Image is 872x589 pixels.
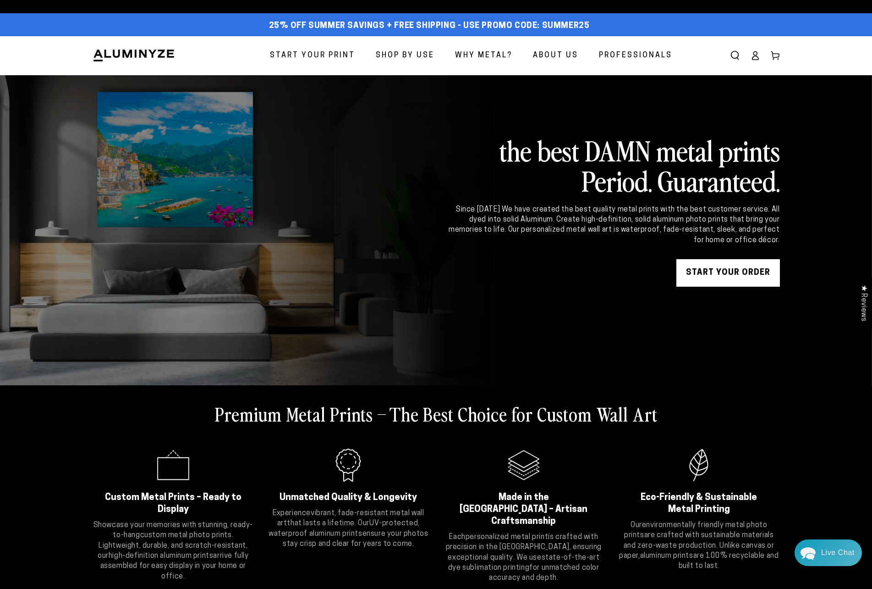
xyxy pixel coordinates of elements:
[269,21,590,31] span: 25% off Summer Savings + Free Shipping - Use Promo Code: SUMMER25
[676,259,780,287] a: START YOUR Order
[592,44,679,68] a: Professionals
[109,552,214,560] strong: high-definition aluminum prints
[448,554,599,572] strong: state-of-the-art dye sublimation printing
[140,532,232,539] strong: custom metal photo prints
[268,508,429,550] p: Experience that lasts a lifetime. Our ensure your photos stay crisp and clear for years to come.
[93,520,254,582] p: Showcase your memories with stunning, ready-to-hang . Lightweight, durable, and scratch-resistant...
[640,552,693,560] strong: aluminum prints
[855,278,872,328] div: Click to open Judge.me floating reviews tab
[630,492,768,516] h2: Eco-Friendly & Sustainable Metal Printing
[618,520,780,572] p: Our are crafted with sustainable materials and zero-waste production. Unlike canvas or paper, are...
[269,520,420,537] strong: UV-protected, waterproof aluminum prints
[270,49,355,62] span: Start Your Print
[526,44,585,68] a: About Us
[533,49,578,62] span: About Us
[104,492,243,516] h2: Custom Metal Prints – Ready to Display
[725,45,745,66] summary: Search our site
[455,49,512,62] span: Why Metal?
[277,510,424,527] strong: vibrant, fade-resistant metal wall art
[279,492,418,504] h2: Unmatched Quality & Longevity
[448,44,519,68] a: Why Metal?
[443,532,605,583] p: Each is crafted with precision in the [GEOGRAPHIC_DATA], ensuring exceptional quality. We use for...
[215,402,658,426] h2: Premium Metal Prints – The Best Choice for Custom Wall Art
[447,135,780,195] h2: the best DAMN metal prints Period. Guaranteed.
[369,44,441,68] a: Shop By Use
[821,539,855,566] div: Contact Us Directly
[624,522,767,539] strong: environmentally friendly metal photo prints
[263,44,362,68] a: Start Your Print
[447,205,780,246] div: Since [DATE] We have created the best quality metal prints with the best customer service. All dy...
[795,539,862,566] div: Chat widget toggle
[466,533,548,541] strong: personalized metal print
[599,49,672,62] span: Professionals
[455,492,593,528] h2: Made in the [GEOGRAPHIC_DATA] – Artisan Craftsmanship
[376,49,434,62] span: Shop By Use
